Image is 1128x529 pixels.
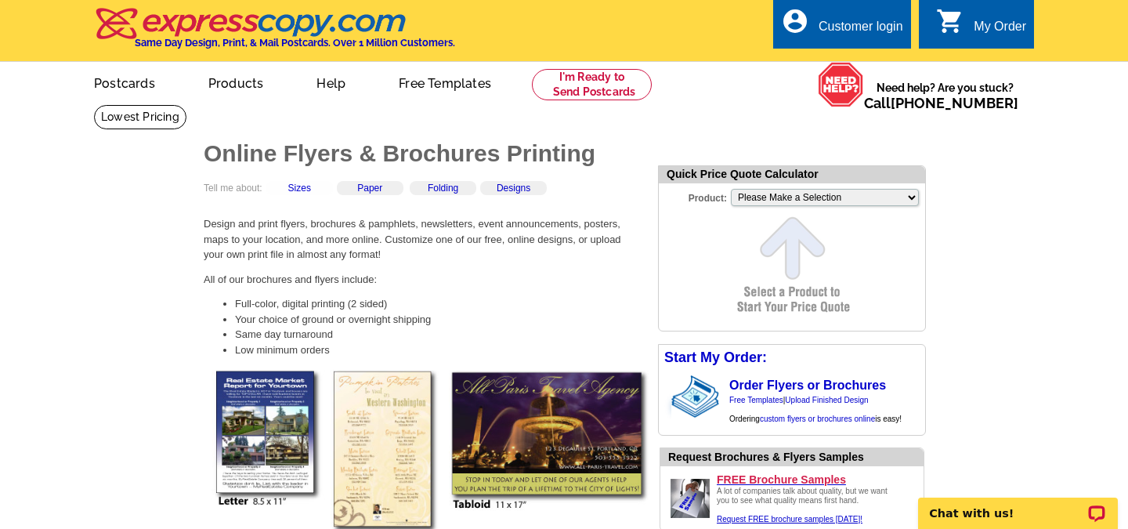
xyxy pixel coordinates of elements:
h4: Same Day Design, Print, & Mail Postcards. Over 1 Million Customers. [135,37,455,49]
h1: Online Flyers & Brochures Printing [204,142,642,165]
a: Designs [497,183,530,194]
i: account_circle [781,7,809,35]
img: help [818,62,864,107]
a: Products [183,63,289,100]
span: Call [864,95,1018,111]
p: All of our brochures and flyers include: [204,272,642,288]
li: Your choice of ground or overnight shipping [235,312,642,328]
a: shopping_cart My Order [936,17,1026,37]
a: Paper [357,183,382,194]
div: Customer login [819,20,903,42]
a: FREE Brochure Samples [717,473,917,487]
a: custom flyers or brochures online [760,415,875,423]
li: Same day turnaround [235,327,642,342]
a: [PHONE_NUMBER] [891,95,1018,111]
a: Postcards [69,63,180,100]
a: Order Flyers or Brochures [729,379,886,392]
div: Want to know how your brochure printing will look before you order it? Check our work. [668,449,924,466]
a: Free Templates [729,396,783,404]
div: A lot of companies talk about quality, but we want you to see what quality means first hand. [717,487,897,524]
div: Quick Price Quote Calculator [659,166,925,183]
a: Upload Finished Design [785,396,868,404]
span: Need help? Are you stuck? [864,80,1026,111]
iframe: LiveChat chat widget [908,480,1128,529]
a: account_circle Customer login [781,17,903,37]
a: Request FREE samples of our flyer & brochure printing. [717,515,862,524]
div: Tell me about: [204,181,642,207]
img: Request FREE samples of our brochures printing [667,475,714,522]
a: Request FREE samples of our brochures printing [667,513,714,524]
li: Low minimum orders [235,342,642,358]
div: My Order [974,20,1026,42]
span: | Ordering is easy! [729,396,902,423]
a: Free Templates [374,63,516,100]
a: Same Day Design, Print, & Mail Postcards. Over 1 Million Customers. [94,19,455,49]
img: background image for brochures and flyers arrow [659,371,671,422]
i: shopping_cart [936,7,964,35]
a: Sizes [288,183,311,194]
a: Folding [428,183,458,194]
p: Design and print flyers, brochures & pamphlets, newsletters, event announcements, posters, maps t... [204,216,642,263]
a: Help [291,63,371,100]
img: stack of brochures with custom content [671,371,727,422]
label: Product: [659,187,729,205]
div: Start My Order: [659,345,925,371]
li: Full-color, digital printing (2 sided) [235,296,642,312]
